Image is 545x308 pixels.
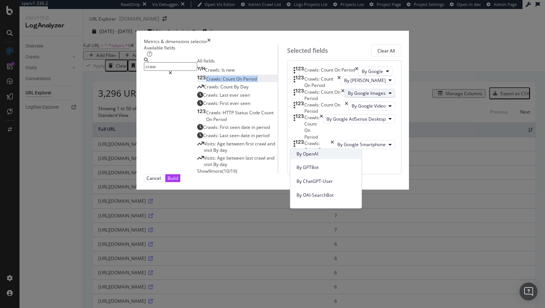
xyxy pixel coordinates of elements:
button: Build [165,174,180,182]
input: Search by field name [144,62,197,71]
span: day [220,147,227,153]
span: date [241,132,251,139]
span: ( 10 / 19 ) [222,168,237,174]
span: Age [217,141,226,147]
span: Period [213,116,227,123]
span: Count [223,76,236,82]
span: crawl [255,141,267,147]
span: Is [222,67,226,73]
span: By Google Images [348,90,386,96]
span: Crawls: [203,100,220,106]
button: Clear All [371,45,401,57]
span: between [226,141,246,147]
div: times [341,89,344,102]
span: By GPTBot [296,164,356,171]
span: Crawls: [203,124,220,130]
div: Selected fields [287,46,328,55]
span: First [220,124,230,130]
span: On [236,76,243,82]
span: By Google [362,68,383,75]
span: By OAI-SearchBot [296,192,356,199]
span: Code [249,109,261,116]
button: By [PERSON_NAME] [341,76,395,85]
div: Crawls: Count On PeriodtimesBy Google Video [293,102,395,114]
div: Crawls: Count On Period [304,89,341,102]
span: By ChatGPT-User [296,178,356,185]
span: By OpenAI [296,150,356,157]
button: By Google Images [344,89,395,98]
span: period [256,132,270,139]
span: Visits: [204,141,217,147]
span: Crawls: [205,67,222,73]
div: Crawls: Count On PeriodtimesBy Google Images [293,89,395,102]
div: All fields [197,58,278,64]
span: HTTP [223,109,235,116]
span: Day [240,84,249,90]
div: times [207,38,211,45]
div: Cancel [147,175,161,181]
div: Crawls: Count On Period [304,140,331,159]
div: times [320,114,323,140]
span: visit [204,147,213,153]
div: Crawls: Count On PeriodtimesBy Google [293,67,395,76]
div: Crawls: Count On PeriodtimesBy Google AdSense Desktop [293,114,395,140]
span: Visits: [204,155,217,161]
span: Count [220,84,234,90]
span: Crawls: [206,76,223,82]
span: On [206,116,213,123]
span: day [220,161,227,167]
div: Build [168,175,178,181]
span: seen [229,132,241,139]
span: Status [235,109,249,116]
span: between [226,155,246,161]
span: period [256,124,270,130]
span: first [246,141,255,147]
button: By Google [358,67,392,76]
span: visit [204,161,213,167]
span: seen [240,92,250,98]
span: ever [230,100,240,106]
div: times [355,67,358,76]
span: Age [217,155,226,161]
span: By [213,161,220,167]
span: last [246,155,254,161]
div: Crawls: Count On Period [304,76,337,88]
span: Crawls: [203,132,220,139]
div: Metrics & dimensions selector [144,38,207,45]
button: By Google AdSense Desktop [323,114,395,123]
span: seen [230,124,241,130]
span: Show 9 more [197,168,222,174]
div: Available fields [144,45,278,51]
span: in [251,132,256,139]
span: seen [240,100,250,106]
span: By [234,84,240,90]
span: First [220,100,230,106]
span: By Google AdSense Desktop [326,116,386,122]
span: Crawls: [204,84,220,90]
span: and [267,155,274,161]
span: Crawls: [206,109,223,116]
span: in [252,124,256,130]
div: Open Intercom Messenger [520,283,538,301]
div: Crawls: Count On Period [304,114,320,140]
button: By Google Smartphone [334,140,395,149]
span: date [241,124,252,130]
div: Crawls: Count On PeriodtimesBy [PERSON_NAME] [293,76,395,88]
div: times [337,76,341,88]
span: By Google Video [352,103,386,109]
div: modal [136,31,409,190]
div: Crawls: Count On Period [304,67,355,76]
span: Crawls: [203,92,220,98]
div: Clear All [377,48,395,54]
span: Last [220,132,229,139]
span: Count [261,109,274,116]
span: Period [243,76,257,82]
span: new [226,67,235,73]
span: By Bing [344,77,386,84]
div: Crawls: Count On Period [304,102,345,114]
button: Cancel [144,174,163,182]
div: times [331,140,334,159]
span: Last [220,92,229,98]
span: By [213,147,220,153]
span: By Google Smartphone [337,141,386,148]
